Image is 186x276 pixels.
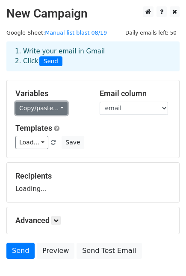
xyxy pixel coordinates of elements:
a: Templates [15,123,52,132]
a: Preview [37,243,74,259]
h5: Advanced [15,216,171,225]
iframe: Chat Widget [143,235,186,276]
a: Send Test Email [77,243,142,259]
a: Send [6,243,35,259]
h5: Variables [15,89,87,98]
small: Google Sheet: [6,29,107,36]
h2: New Campaign [6,6,180,21]
h5: Recipients [15,171,171,181]
a: Daily emails left: 50 [122,29,180,36]
a: Load... [15,136,48,149]
a: Copy/paste... [15,102,68,115]
div: Loading... [15,171,171,194]
a: Manual list blast 08/19 [45,29,107,36]
h5: Email column [100,89,171,98]
span: Send [39,56,62,67]
span: Daily emails left: 50 [122,28,180,38]
button: Save [62,136,84,149]
div: 1. Write your email in Gmail 2. Click [9,47,177,66]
